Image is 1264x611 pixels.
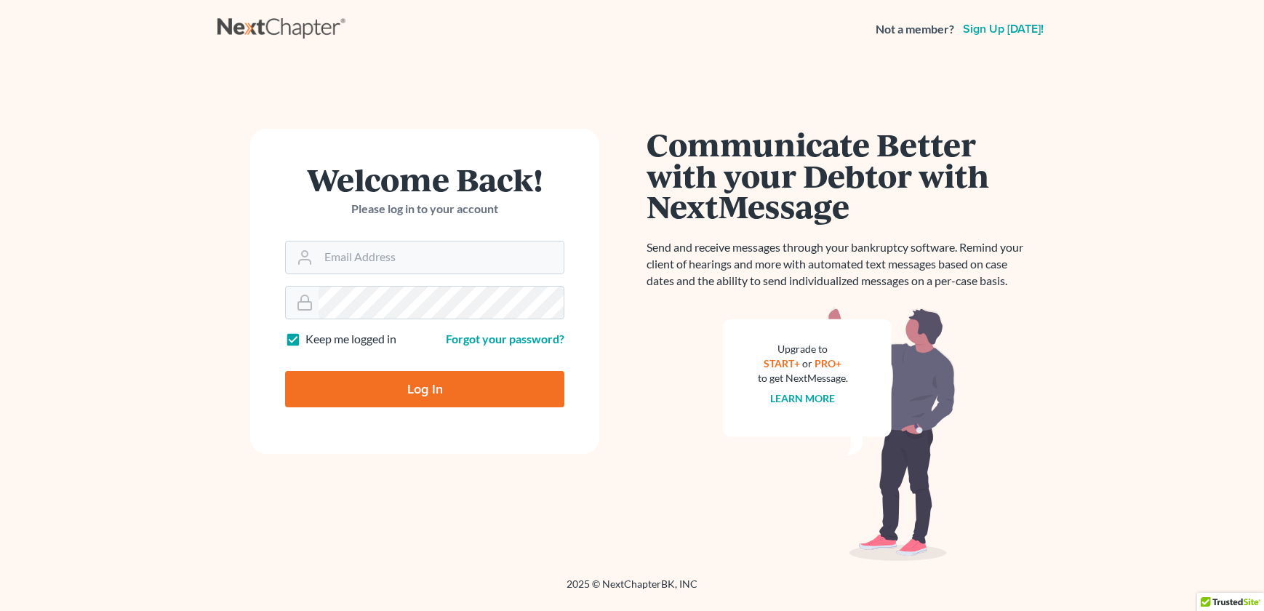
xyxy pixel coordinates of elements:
a: Sign up [DATE]! [960,23,1047,35]
div: 2025 © NextChapterBK, INC [217,577,1047,603]
input: Log In [285,371,564,407]
a: Learn more [771,392,836,404]
span: or [803,357,813,370]
a: START+ [764,357,801,370]
strong: Not a member? [876,21,954,38]
img: nextmessage_bg-59042aed3d76b12b5cd301f8e5b87938c9018125f34e5fa2b7a6b67550977c72.svg [723,307,956,562]
a: PRO+ [815,357,842,370]
p: Send and receive messages through your bankruptcy software. Remind your client of hearings and mo... [647,239,1032,289]
p: Please log in to your account [285,201,564,217]
h1: Communicate Better with your Debtor with NextMessage [647,129,1032,222]
div: Upgrade to [758,342,848,356]
a: Forgot your password? [446,332,564,346]
label: Keep me logged in [305,331,396,348]
div: to get NextMessage. [758,371,848,386]
h1: Welcome Back! [285,164,564,195]
input: Email Address [319,241,564,273]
